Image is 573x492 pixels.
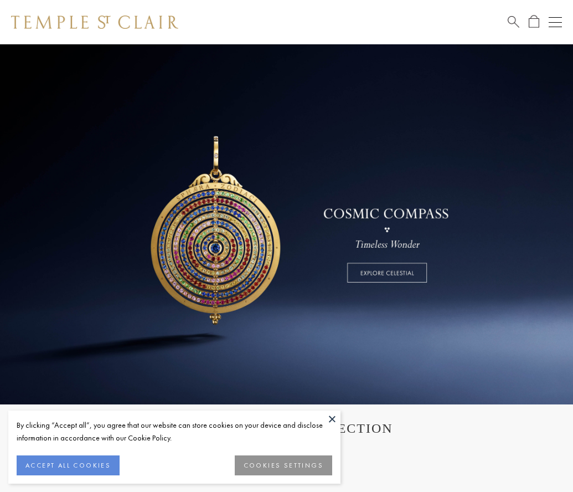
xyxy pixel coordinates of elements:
a: Search [508,15,519,29]
div: By clicking “Accept all”, you agree that our website can store cookies on your device and disclos... [17,419,332,444]
button: ACCEPT ALL COOKIES [17,455,120,475]
button: Open navigation [549,16,562,29]
img: Temple St. Clair [11,16,178,29]
button: COOKIES SETTINGS [235,455,332,475]
a: Open Shopping Bag [529,15,539,29]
